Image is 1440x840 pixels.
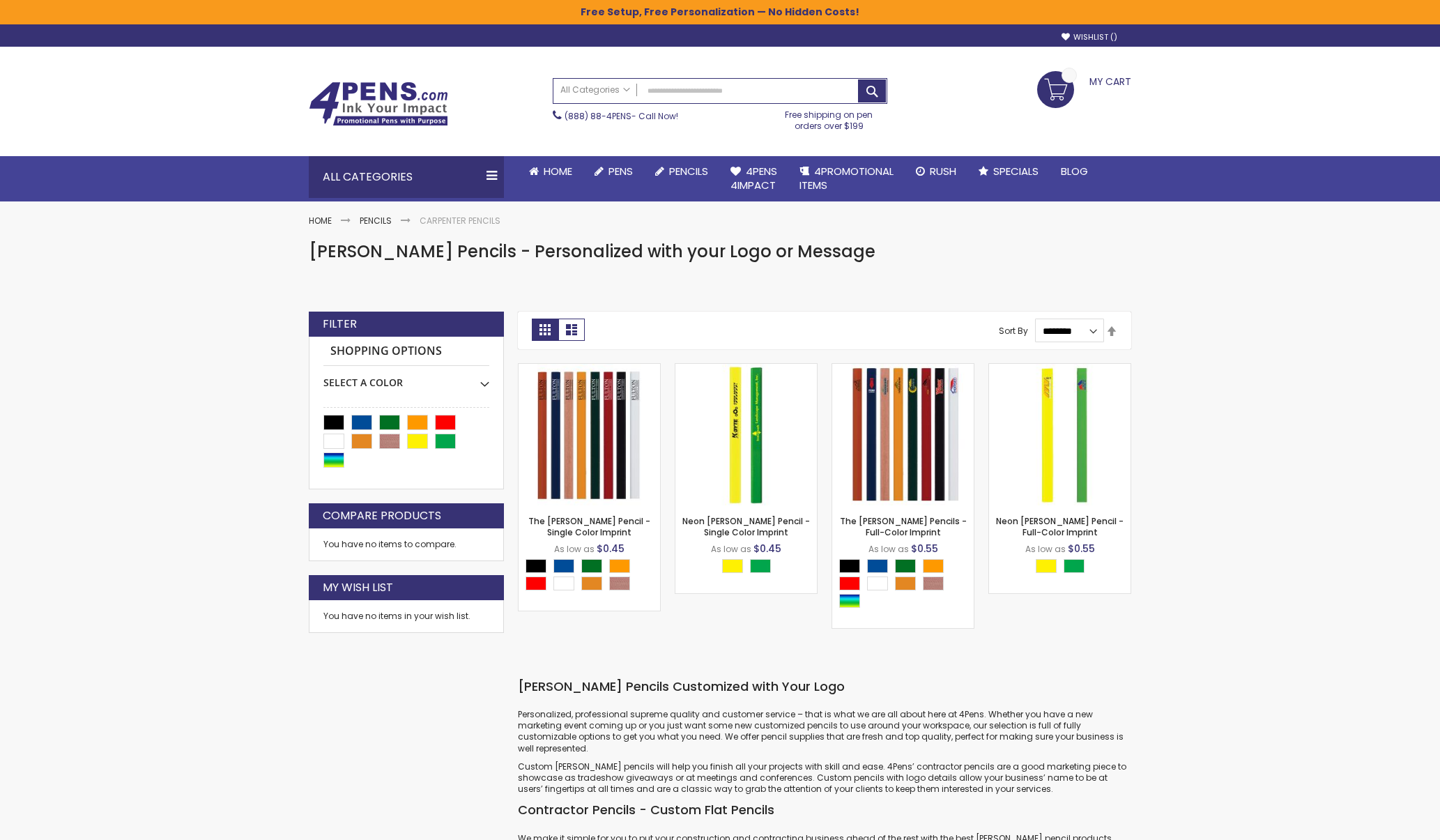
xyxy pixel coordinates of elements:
[999,325,1028,337] label: Sort By
[832,363,974,375] a: The Carpenter Pencils - Full-Color Imprint
[895,576,916,590] div: School Bus Yellow
[554,543,595,555] span: As low as
[722,559,778,576] div: Select A Color
[867,559,888,573] div: Dark Blue
[1036,559,1092,576] div: Select A Color
[989,364,1131,505] img: Neon Carpenter Pencil - Full-Color Imprint
[565,110,631,122] a: (888) 88-4PENS
[1025,543,1066,555] span: As low as
[1061,164,1088,178] span: Blog
[323,611,489,622] div: You have no items in your wish list.
[750,559,771,573] div: Neon Green
[839,594,860,608] div: Assorted
[839,559,860,573] div: Black
[753,542,781,556] span: $0.45
[526,559,660,594] div: Select A Color
[309,215,332,227] a: Home
[722,559,743,573] div: Neon Yellow
[553,79,637,102] a: All Categories
[420,215,500,227] strong: Carpenter Pencils
[323,580,393,595] strong: My Wish List
[989,363,1131,375] a: Neon Carpenter Pencil - Full-Color Imprint
[1068,542,1095,556] span: $0.55
[323,337,489,367] strong: Shopping Options
[518,156,583,187] a: Home
[532,319,558,341] strong: Grid
[669,164,708,178] span: Pencils
[553,576,574,590] div: White
[771,104,888,132] div: Free shipping on pen orders over $199
[526,559,546,573] div: Black
[518,802,1131,818] h3: Contractor Pencils - Custom Flat Pencils
[581,559,602,573] div: Green
[323,316,357,332] strong: Filter
[609,576,630,590] div: Natural
[581,576,602,590] div: School Bus Yellow
[544,164,572,178] span: Home
[1050,156,1099,187] a: Blog
[518,678,1131,695] h3: [PERSON_NAME] Pencils Customized with Your Logo
[996,515,1124,538] a: Neon [PERSON_NAME] Pencil - Full-Color Imprint
[553,559,574,573] div: Dark Blue
[644,156,719,187] a: Pencils
[608,164,633,178] span: Pens
[309,82,448,126] img: 4Pens Custom Pens and Promotional Products
[788,156,905,201] a: 4PROMOTIONALITEMS
[565,110,678,122] span: - Call Now!
[868,543,909,555] span: As low as
[1064,559,1085,573] div: Neon Green
[719,156,788,201] a: 4Pens4impact
[895,559,916,573] div: Green
[832,364,974,505] img: The Carpenter Pencils - Full-Color Imprint
[518,709,1131,754] p: Personalized, professional supreme quality and customer service – that is what we are all about h...
[675,363,817,375] a: Neon Carpenter Pencil - Single Color Imprint
[323,508,441,524] strong: Compare Products
[799,164,894,192] span: 4PROMOTIONAL ITEMS
[867,576,888,590] div: White
[526,576,546,590] div: Red
[993,164,1039,178] span: Specials
[911,542,938,556] span: $0.55
[1062,32,1117,43] a: Wishlist
[1036,559,1057,573] div: Neon Yellow
[360,215,392,227] a: Pencils
[528,515,650,538] a: The [PERSON_NAME] Pencil - Single Color Imprint
[840,515,967,538] a: The [PERSON_NAME] Pencils - Full-Color Imprint
[518,761,1131,795] p: Custom [PERSON_NAME] pencils will help you finish all your projects with skill and ease. 4Pens’ c...
[560,84,630,96] span: All Categories
[609,559,630,573] div: Orange
[839,559,974,611] div: Select A Color
[711,543,751,555] span: As low as
[309,528,504,561] div: You have no items to compare.
[930,164,956,178] span: Rush
[967,156,1050,187] a: Specials
[905,156,967,187] a: Rush
[682,515,810,538] a: Neon [PERSON_NAME] Pencil - Single Color Imprint
[309,156,504,198] div: All Categories
[839,576,860,590] div: Red
[309,240,1131,263] h1: [PERSON_NAME] Pencils - Personalized with your Logo or Message
[323,366,489,390] div: Select A Color
[597,542,625,556] span: $0.45
[519,364,660,505] img: The Carpenter Pencil - Single Color Imprint
[730,164,777,192] span: 4Pens 4impact
[583,156,644,187] a: Pens
[519,363,660,375] a: The Carpenter Pencil - Single Color Imprint
[923,559,944,573] div: Orange
[675,364,817,505] img: Neon Carpenter Pencil - Single Color Imprint
[923,576,944,590] div: Natural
